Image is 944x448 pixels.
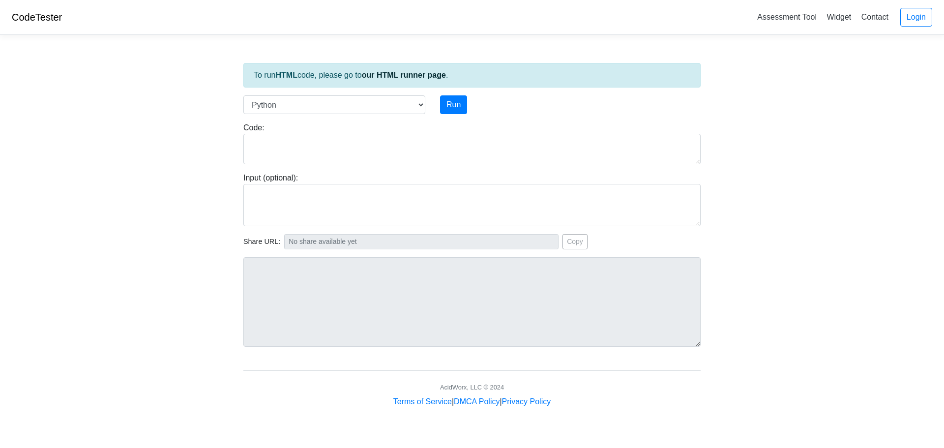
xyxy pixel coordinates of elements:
a: Widget [823,9,855,25]
a: Assessment Tool [753,9,821,25]
a: CodeTester [12,12,62,23]
a: Contact [857,9,892,25]
strong: HTML [275,71,297,79]
span: Share URL: [243,237,280,247]
a: DMCA Policy [454,397,500,406]
a: Privacy Policy [502,397,551,406]
input: No share available yet [284,234,559,249]
div: AcidWorx, LLC © 2024 [440,383,504,392]
button: Copy [562,234,588,249]
a: Login [900,8,932,27]
div: To run code, please go to . [243,63,701,88]
div: Input (optional): [236,172,708,226]
a: our HTML runner page [362,71,446,79]
a: Terms of Service [393,397,452,406]
div: Code: [236,122,708,164]
div: | | [393,396,551,408]
button: Run [440,95,467,114]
